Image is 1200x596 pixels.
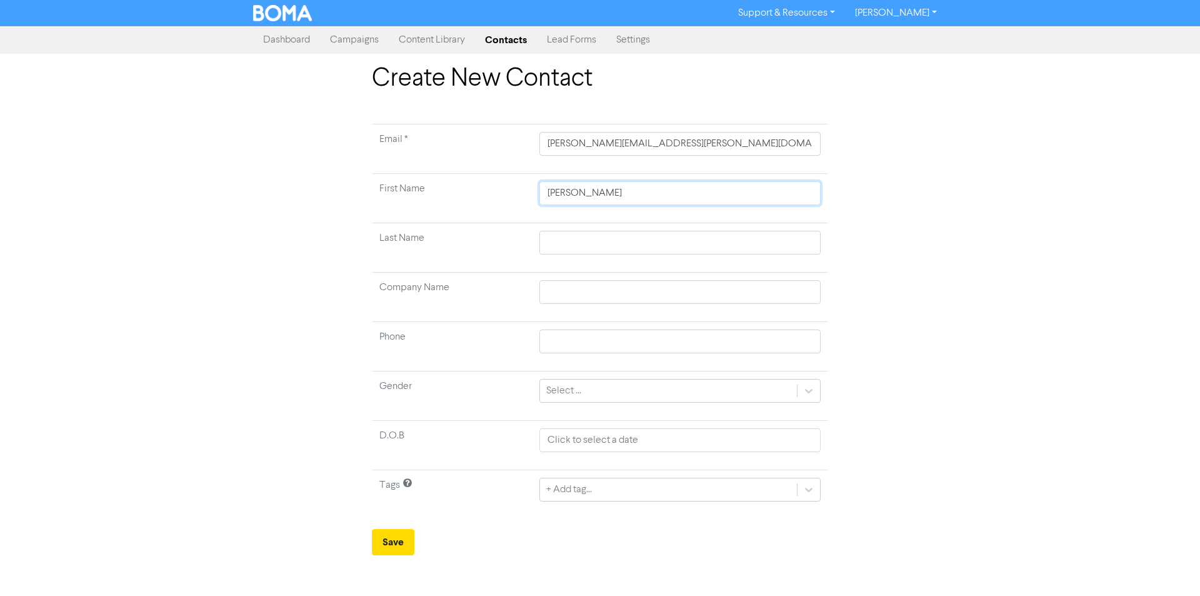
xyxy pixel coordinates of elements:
a: Settings [606,28,660,53]
a: [PERSON_NAME] [845,3,947,23]
a: Contacts [475,28,537,53]
iframe: Chat Widget [1043,461,1200,596]
input: Click to select a date [539,428,821,452]
img: BOMA Logo [253,5,312,21]
td: Gender [372,371,532,421]
h1: Create New Contact [372,64,828,94]
a: Campaigns [320,28,389,53]
td: Last Name [372,223,532,273]
div: Select ... [546,383,581,398]
a: Content Library [389,28,475,53]
td: Required [372,124,532,174]
a: Support & Resources [728,3,845,23]
td: Tags [372,470,532,520]
td: First Name [372,174,532,223]
button: Save [372,529,414,555]
div: + Add tag... [546,482,592,497]
td: Phone [372,322,532,371]
a: Lead Forms [537,28,606,53]
td: Company Name [372,273,532,322]
a: Dashboard [253,28,320,53]
td: D.O.B [372,421,532,470]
